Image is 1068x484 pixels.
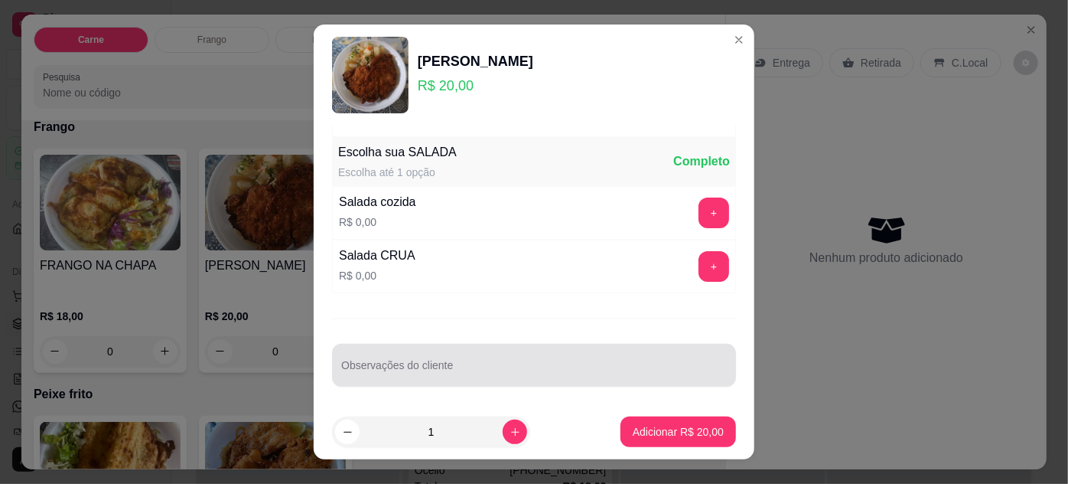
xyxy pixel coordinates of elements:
button: Adicionar R$ 20,00 [620,417,736,447]
img: product-image [332,37,409,113]
div: Completo [673,152,730,171]
input: Observações do cliente [341,364,727,379]
div: Salada CRUA [339,247,415,265]
button: add [698,251,729,282]
button: increase-product-quantity [503,420,527,444]
button: decrease-product-quantity [335,420,360,444]
p: R$ 20,00 [418,75,533,96]
div: [PERSON_NAME] [418,51,533,72]
p: R$ 0,00 [339,268,415,283]
button: Close [727,28,751,52]
p: R$ 0,00 [339,214,416,230]
div: Salada cozida [339,193,416,211]
button: add [698,198,729,228]
p: Adicionar R$ 20,00 [633,424,724,440]
div: Escolha sua SALADA [338,143,457,162]
div: Escolha até 1 opção [338,165,457,180]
